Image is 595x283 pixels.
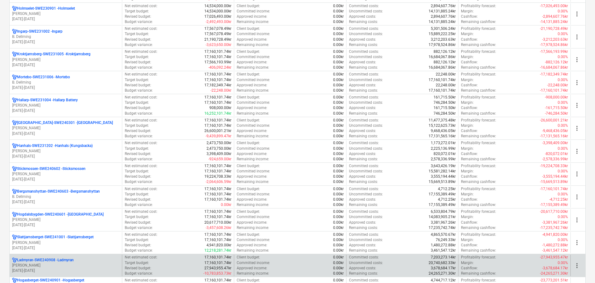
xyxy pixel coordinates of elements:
[12,85,119,90] p: [DATE] - [DATE]
[17,166,86,171] p: Stickmossen-SWE240602 - Sticksmossen
[237,3,260,9] p: Client budget :
[542,140,568,146] p: -3,398,409.00kr
[17,29,63,34] p: Ingarp-SWE231002 - Ingarp
[12,189,17,194] div: Project has multi currencies enabled
[547,83,568,88] p: -22,248.00kr
[17,258,74,263] p: Ladmyran-SWE240908 - Ladmyran
[542,37,568,42] p: -3,212,203.63kr
[461,60,478,65] p: Cashflow :
[461,146,474,151] p: Margin :
[125,42,153,48] p: Budget variance :
[349,83,376,88] p: Approved costs :
[349,31,383,37] p: Uncommitted costs :
[125,157,153,162] p: Budget variance :
[12,189,119,205] div: Bergsmanshyttan-SWE240603 -BergsmanshyttanB. Dellming[DATE]-[DATE]
[558,123,568,128] p: 0.00%
[349,49,379,54] p: Committed costs :
[540,118,568,123] p: -26,600,001.21kr
[237,54,270,60] p: Committed income :
[12,98,17,103] div: Project has multi currencies enabled
[237,77,270,83] p: Committed income :
[333,134,344,139] p: 0.00kr
[17,6,75,11] p: Holmselet-SWE230901 - Holmselet
[17,120,113,126] p: [GEOGRAPHIC_DATA]-SWE240301 - [GEOGRAPHIC_DATA]
[573,125,581,132] span: more_vert
[461,157,496,162] p: Remaining cashflow :
[461,100,474,105] p: Margin :
[333,37,344,42] p: 0.00kr
[12,143,17,148] div: Project has multi currencies enabled
[12,39,119,45] p: [DATE] - [DATE]
[431,37,456,42] p: 3,212,203.63kr
[333,60,344,65] p: 0.00kr
[125,54,149,60] p: Target budget :
[434,60,456,65] p: 882,126.12kr
[237,60,267,65] p: Approved income :
[12,11,119,16] p: [PERSON_NAME]
[125,72,157,77] p: Net estimated cost :
[429,9,456,14] p: 14,131,885.24kr
[204,49,231,54] p: 17,160,101.74kr
[333,100,344,105] p: 0.00kr
[349,60,376,65] p: Approved costs :
[12,143,119,159] div: Hanhals-SWE231202 -Hanhals (Kungsbacka)[PERSON_NAME][DATE]-[DATE]
[333,146,344,151] p: 0.00kr
[17,75,70,80] p: Mortebo-SWE231006 - Mortebo
[349,151,376,157] p: Approved costs :
[12,131,119,136] p: [DATE] - [DATE]
[17,235,94,240] p: Slattjarnsberget-SWE241001 - Slattjarnsberget
[540,49,568,54] p: -17,566,193.99kr
[349,72,379,77] p: Committed costs :
[434,111,456,116] p: 746,284.50kr
[125,49,157,54] p: Net estimated cost :
[204,163,231,169] p: 17,160,101.74kr
[12,235,119,250] div: Slattjarnsberget-SWE241001 -Slattjarnsberget[PERSON_NAME][DATE]-[DATE]
[237,95,260,100] p: Client budget :
[333,123,344,128] p: 0.00kr
[125,151,151,157] p: Revised budget :
[17,212,104,217] p: Hogdalsbygden-SWE240601 - [GEOGRAPHIC_DATA]
[429,88,456,93] p: 17,160,101.74kr
[208,65,231,70] p: -406,092.24kr
[12,222,119,228] p: [DATE] - [DATE]
[237,49,260,54] p: Client budget :
[12,6,119,22] div: Holmselet-SWE230901 -Holmselet[PERSON_NAME][DATE]-[DATE]
[461,14,478,19] p: Cashflow :
[237,111,269,116] p: Remaining income :
[12,217,119,222] p: [PERSON_NAME]
[12,199,119,205] p: [DATE] - [DATE]
[333,72,344,77] p: 0.00kr
[206,19,231,25] p: -2,492,493.00kr
[461,19,496,25] p: Remaining cashflow :
[12,258,17,263] div: Project has multi currencies enabled
[349,19,378,25] p: Remaining costs :
[461,9,474,14] p: Margin :
[461,118,496,123] p: Profitability forecast :
[573,239,581,246] span: more_vert
[349,9,383,14] p: Uncommitted costs :
[125,140,157,146] p: Net estimated cost :
[204,95,231,100] p: 17,160,101.74kr
[237,37,267,42] p: Approved income :
[12,29,17,34] div: Project has multi currencies enabled
[431,140,456,146] p: 1,173,272.01kr
[349,134,378,139] p: Remaining costs :
[206,42,231,48] p: -3,623,650.00kr
[434,49,456,54] p: 882,126.12kr
[573,148,581,155] span: more_vert
[429,19,456,25] p: 14,131,885.24kr
[12,212,119,228] div: Hogdalsbygden-SWE240601 -[GEOGRAPHIC_DATA][PERSON_NAME][DATE]-[DATE]
[349,88,378,93] p: Remaining costs :
[204,37,231,42] p: 21,190,728.49kr
[12,103,119,108] p: [PERSON_NAME]
[125,134,153,139] p: Budget variance :
[573,193,581,201] span: more_vert
[429,31,456,37] p: 15,889,222.25kr
[237,72,260,77] p: Client budget :
[461,140,496,146] p: Profitability forecast :
[237,42,269,48] p: Remaining income :
[349,105,376,111] p: Approved costs :
[125,9,149,14] p: Target budget :
[12,16,119,22] p: [DATE] - [DATE]
[349,3,379,9] p: Committed costs :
